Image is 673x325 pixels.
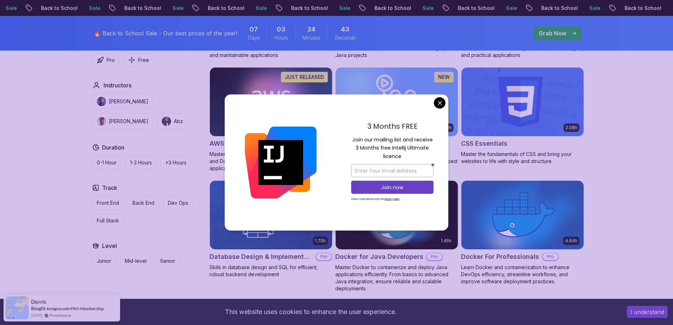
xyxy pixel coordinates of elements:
[461,264,584,285] p: Learn Docker and containerization to enhance DevOps efficiency, streamline workflows, and improve...
[109,118,148,125] p: [PERSON_NAME]
[327,5,349,12] p: Sale
[441,238,451,244] p: 1.45h
[6,296,29,319] img: provesource social proof notification image
[335,180,458,292] a: Docker for Java Developers card1.45hDocker for Java DevelopersProMaster Docker to containerize an...
[335,264,458,292] p: Master Docker to containerize and deploy Java applications efficiently. From basics to advanced J...
[529,5,577,12] p: Back to School
[97,97,106,106] img: instructor img
[315,238,326,244] p: 1.70h
[109,98,148,105] p: [PERSON_NAME]
[565,238,577,244] p: 4.64h
[209,139,272,149] h2: AWS for Developers
[210,68,332,136] img: AWS for Developers card
[29,5,77,12] p: Back to School
[130,159,152,166] p: 1-3 Hours
[438,74,450,81] p: NEW
[461,67,584,165] a: CSS Essentials card2.08hCSS EssentialsMaster the fundamentals of CSS and bring your websites to l...
[138,57,149,64] p: Free
[539,29,566,37] p: Grab Now
[461,68,584,136] img: CSS Essentials card
[461,252,539,262] h2: Docker For Professionals
[243,5,266,12] p: Sale
[31,299,46,305] span: Dorris
[195,5,243,12] p: Back to School
[160,5,183,12] p: Sale
[112,5,160,12] p: Back to School
[120,254,151,268] button: Mid-level
[277,24,285,34] span: 3 Hours
[335,45,458,59] p: Learn how to use Maven to build and manage your Java projects
[92,156,121,169] button: 0-1 Hour
[566,125,577,130] p: 2.08h
[31,306,46,311] span: Bought
[97,159,117,166] p: 0-1 Hour
[427,253,442,260] p: Pro
[461,139,507,149] h2: CSS Essentials
[97,257,111,265] p: Junior
[92,53,119,67] button: Pro
[157,114,188,129] button: instructor imgAbz
[209,180,332,278] a: Database Design & Implementation card1.70hNEWDatabase Design & ImplementationProSkills in databas...
[285,74,324,81] p: JUST RELEASED
[209,151,332,172] p: Master AWS services like EC2, RDS, VPC, Route 53, and Docker to deploy and manage scalable cloud ...
[341,24,349,34] span: 43 Seconds
[335,252,423,262] h2: Docker for Java Developers
[274,34,288,41] span: Hours
[92,254,116,268] button: Junior
[174,118,183,125] p: Abz
[92,214,124,227] button: Full Stack
[162,117,171,126] img: instructor img
[627,306,668,318] button: Accept cookies
[335,34,356,41] span: Seconds
[316,253,332,260] p: Pro
[132,199,154,207] p: Back End
[97,199,119,207] p: Front End
[210,181,332,249] img: Database Design & Implementation card
[362,5,410,12] p: Back to School
[410,5,433,12] p: Sale
[161,156,191,169] button: +3 Hours
[461,181,584,249] img: Docker For Professionals card
[94,29,237,37] p: 🔥 Back to School Sale - Our best prices of the year!
[307,24,315,34] span: 24 Minutes
[125,156,157,169] button: 1-3 Hours
[102,184,117,192] h2: Track
[461,151,584,165] p: Master the fundamentals of CSS and bring your websites to life with style and structure.
[163,196,193,210] button: Dev Ops
[104,81,131,89] h2: Instructors
[249,24,258,34] span: 7 Days
[49,312,71,318] a: ProveSource
[461,45,584,59] p: Advanced database management with SQL, integrity, and practical applications
[302,34,320,41] span: Minutes
[445,5,494,12] p: Back to School
[209,264,332,278] p: Skills in database design and SQL for efficient, robust backend development
[92,114,153,129] button: instructor img[PERSON_NAME]
[125,257,147,265] p: Mid-level
[160,257,175,265] p: Senior
[543,253,558,260] p: Pro
[128,196,159,210] button: Back End
[107,57,115,64] p: Pro
[102,143,124,152] h2: Duration
[248,34,260,41] span: Days
[92,196,124,210] button: Front End
[577,5,600,12] p: Sale
[77,5,99,12] p: Sale
[209,45,332,59] p: Learn advanced Java concepts to build scalable and maintainable applications.
[155,254,180,268] button: Senior
[97,217,119,224] p: Full Stack
[102,242,117,250] h2: Level
[461,180,584,285] a: Docker For Professionals card4.64hDocker For ProfessionalsProLearn Docker and containerization to...
[92,94,153,109] button: instructor img[PERSON_NAME]
[209,252,313,262] h2: Database Design & Implementation
[124,53,154,67] button: Free
[168,199,188,207] p: Dev Ops
[335,67,458,172] a: CI/CD with GitHub Actions card2.63hNEWCI/CD with GitHub ActionsProMaster CI/CD pipelines with Git...
[165,159,187,166] p: +3 Hours
[494,5,516,12] p: Sale
[5,304,616,320] div: This website uses cookies to enhance the user experience.
[279,5,327,12] p: Back to School
[209,67,332,172] a: AWS for Developers card2.73hJUST RELEASEDAWS for DevelopersProMaster AWS services like EC2, RDS, ...
[46,306,104,311] a: Amigoscode PRO Membership
[336,68,458,136] img: CI/CD with GitHub Actions card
